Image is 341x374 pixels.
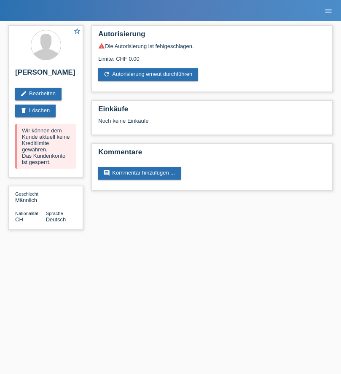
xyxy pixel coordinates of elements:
h2: Kommentare [98,148,326,161]
div: Noch keine Einkäufe [98,118,326,130]
a: star_border [73,27,81,36]
h2: Autorisierung [98,30,326,43]
span: Geschlecht [15,191,38,196]
div: Wir können dem Kunde aktuell keine Kreditlimite gewähren. Das Kundenkonto ist gesperrt. [15,124,76,169]
div: Die Autorisierung ist fehlgeschlagen. [98,43,326,49]
i: warning [98,43,105,49]
div: Männlich [15,191,46,203]
i: star_border [73,27,81,35]
i: edit [20,90,27,97]
i: comment [103,170,110,176]
a: deleteLöschen [15,105,56,117]
span: Nationalität [15,211,38,216]
span: Schweiz [15,216,23,223]
span: Deutsch [46,216,66,223]
a: menu [320,8,337,13]
h2: Einkäufe [98,105,326,118]
a: refreshAutorisierung erneut durchführen [98,68,198,81]
i: menu [324,7,333,15]
i: delete [20,107,27,114]
a: editBearbeiten [15,88,62,100]
h2: [PERSON_NAME] [15,68,76,81]
span: Sprache [46,211,63,216]
i: refresh [103,71,110,78]
a: commentKommentar hinzufügen ... [98,167,181,180]
div: Limite: CHF 0.00 [98,49,326,62]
